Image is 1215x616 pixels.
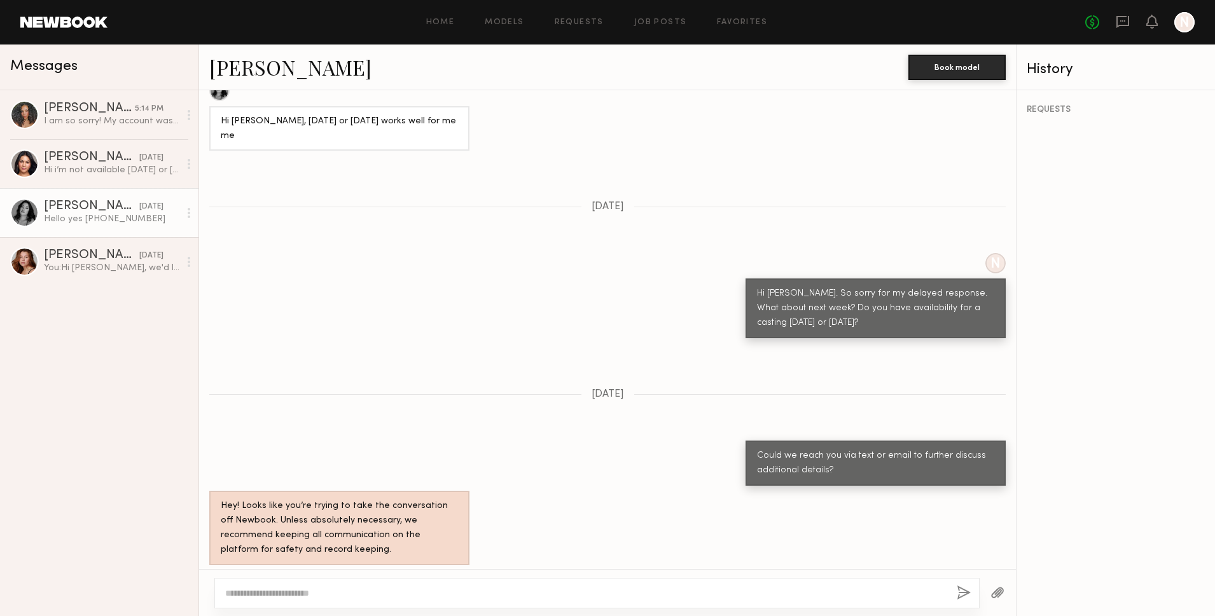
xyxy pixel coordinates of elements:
[44,115,179,127] div: I am so sorry! My account was locked. Yes please feel free to reach out either way is easiest! My...
[135,103,163,115] div: 5:14 PM
[592,389,624,400] span: [DATE]
[1174,12,1195,32] a: N
[908,61,1006,72] a: Book model
[1027,106,1205,114] div: REQUESTS
[44,164,179,176] div: Hi i’m not available [DATE] or [DATE] but am available [DATE] and [DATE]. my email is [EMAIL_ADDR...
[634,18,687,27] a: Job Posts
[221,114,458,144] div: Hi [PERSON_NAME], [DATE] or [DATE] works well for me me
[485,18,524,27] a: Models
[757,449,994,478] div: Could we reach you via text or email to further discuss additional details?
[757,287,994,331] div: Hi [PERSON_NAME]. So sorry for my delayed response. What about next week? Do you have availabilit...
[139,250,163,262] div: [DATE]
[221,499,458,558] div: Hey! Looks like you’re trying to take the conversation off Newbook. Unless absolutely necessary, ...
[139,201,163,213] div: [DATE]
[592,202,624,212] span: [DATE]
[44,102,135,115] div: [PERSON_NAME]
[44,213,179,225] div: Hello yes [PHONE_NUMBER]
[555,18,604,27] a: Requests
[44,249,139,262] div: [PERSON_NAME]
[10,59,78,74] span: Messages
[426,18,455,27] a: Home
[139,152,163,164] div: [DATE]
[44,262,179,274] div: You: Hi [PERSON_NAME], we'd love to have you come in for a casting. We're located in the [GEOGRAP...
[44,151,139,164] div: [PERSON_NAME]
[717,18,767,27] a: Favorites
[908,55,1006,80] button: Book model
[209,53,371,81] a: [PERSON_NAME]
[44,200,139,213] div: [PERSON_NAME]
[1027,62,1205,77] div: History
